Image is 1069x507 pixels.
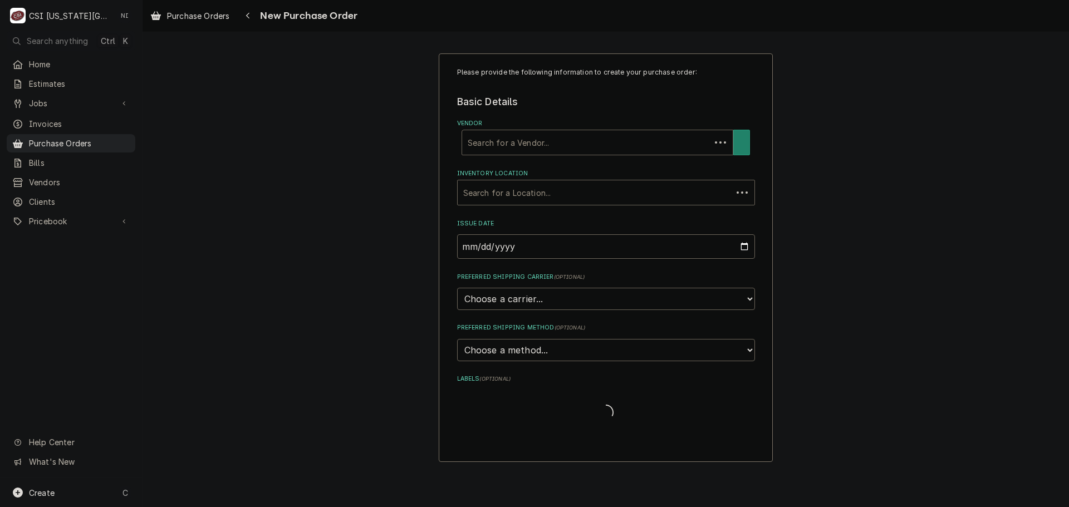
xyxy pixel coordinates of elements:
[29,137,130,149] span: Purchase Orders
[457,169,755,205] div: Inventory Location
[457,119,755,128] label: Vendor
[29,10,111,22] div: CSI [US_STATE][GEOGRAPHIC_DATA]
[10,8,26,23] div: CSI Kansas City's Avatar
[457,219,755,228] label: Issue Date
[29,97,113,109] span: Jobs
[439,53,773,462] div: Purchase Order Create/Update
[239,7,257,24] button: Navigate back
[29,58,130,70] span: Home
[457,67,755,77] p: Please provide the following information to create your purchase order:
[7,134,135,152] a: Purchase Orders
[479,376,511,382] span: ( optional )
[29,488,55,498] span: Create
[29,157,130,169] span: Bills
[457,375,755,424] div: Labels
[598,401,614,425] span: Loading...
[10,8,26,23] div: C
[7,75,135,93] a: Estimates
[29,118,130,130] span: Invoices
[29,176,130,188] span: Vendors
[554,274,585,280] span: ( optional )
[29,436,129,448] span: Help Center
[457,323,755,361] div: Preferred Shipping Method
[117,8,133,23] div: NI
[457,169,755,178] label: Inventory Location
[29,456,129,467] span: What's New
[7,115,135,133] a: Invoices
[555,324,586,331] span: ( optional )
[122,487,128,499] span: C
[457,323,755,332] label: Preferred Shipping Method
[123,35,128,47] span: K
[7,433,135,451] a: Go to Help Center
[457,273,755,282] label: Preferred Shipping Carrier
[457,119,755,155] div: Vendor
[733,130,750,155] button: Create New Vendor
[7,193,135,211] a: Clients
[29,215,113,227] span: Pricebook
[457,234,755,259] input: yyyy-mm-dd
[27,35,88,47] span: Search anything
[7,173,135,191] a: Vendors
[167,10,229,22] span: Purchase Orders
[257,8,357,23] span: New Purchase Order
[117,8,133,23] div: Nate Ingram's Avatar
[7,55,135,73] a: Home
[29,78,130,90] span: Estimates
[457,375,755,383] label: Labels
[457,219,755,259] div: Issue Date
[457,95,755,109] legend: Basic Details
[146,7,234,25] a: Purchase Orders
[7,154,135,172] a: Bills
[7,31,135,51] button: Search anythingCtrlK
[7,452,135,471] a: Go to What's New
[29,196,130,208] span: Clients
[7,212,135,230] a: Go to Pricebook
[457,273,755,310] div: Preferred Shipping Carrier
[7,94,135,112] a: Go to Jobs
[457,67,755,425] div: Purchase Order Create/Update Form
[101,35,115,47] span: Ctrl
